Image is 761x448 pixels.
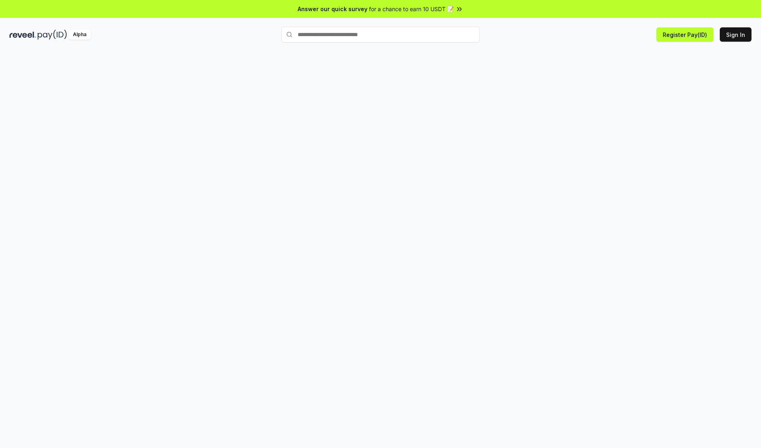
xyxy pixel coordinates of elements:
div: Alpha [69,30,91,40]
img: reveel_dark [10,30,36,40]
img: pay_id [38,30,67,40]
button: Sign In [720,27,751,42]
span: Answer our quick survey [298,5,367,13]
button: Register Pay(ID) [656,27,713,42]
span: for a chance to earn 10 USDT 📝 [369,5,454,13]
